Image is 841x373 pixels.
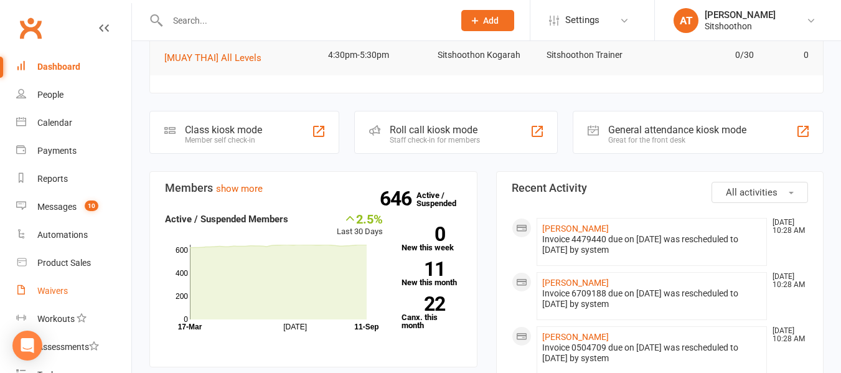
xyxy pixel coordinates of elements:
div: Reports [37,174,68,184]
button: All activities [712,182,808,203]
button: [MUAY THAI] All Levels [164,50,270,65]
td: 0 [759,40,814,70]
a: Product Sales [16,249,131,277]
a: Waivers [16,277,131,305]
span: 10 [85,201,98,211]
div: Roll call kiosk mode [390,124,480,136]
div: Open Intercom Messenger [12,331,42,361]
td: 4:30pm-5:30pm [322,40,432,70]
strong: Active / Suspended Members [165,214,288,225]
strong: 11 [402,260,445,278]
div: Invoice 0504709 due on [DATE] was rescheduled to [DATE] by system [542,342,762,364]
a: [PERSON_NAME] [542,224,609,234]
input: Search... [164,12,445,29]
div: Invoice 4479440 due on [DATE] was rescheduled to [DATE] by system [542,234,762,255]
a: Messages 10 [16,193,131,221]
div: Workouts [37,314,75,324]
span: [MUAY THAI] All Levels [164,52,261,64]
div: Last 30 Days [337,212,383,238]
a: Clubworx [15,12,46,44]
div: Great for the front desk [608,136,746,144]
div: Calendar [37,118,72,128]
a: Calendar [16,109,131,137]
a: 0New this week [402,227,462,252]
div: 2.5% [337,212,383,225]
a: Dashboard [16,53,131,81]
div: Sitshoothon [705,21,776,32]
a: 646Active / Suspended [416,182,471,217]
a: show more [216,183,263,194]
div: Assessments [37,342,99,352]
a: Assessments [16,333,131,361]
a: [PERSON_NAME] [542,278,609,288]
button: Add [461,10,514,31]
a: Payments [16,137,131,165]
div: Staff check-in for members [390,136,480,144]
td: Sitshoothon Kogarah [432,40,542,70]
a: Reports [16,165,131,193]
a: Automations [16,221,131,249]
td: Sitshoothon Trainer [541,40,651,70]
div: General attendance kiosk mode [608,124,746,136]
div: Waivers [37,286,68,296]
a: [PERSON_NAME] [542,332,609,342]
div: [PERSON_NAME] [705,9,776,21]
td: 0/30 [651,40,760,70]
strong: 0 [402,225,445,243]
div: Automations [37,230,88,240]
span: All activities [726,187,778,198]
div: Dashboard [37,62,80,72]
h3: Recent Activity [512,182,809,194]
a: 22Canx. this month [402,296,462,329]
div: Class kiosk mode [185,124,262,136]
time: [DATE] 10:28 AM [766,273,807,289]
h3: Members [165,182,462,194]
div: Messages [37,202,77,212]
a: Workouts [16,305,131,333]
strong: 22 [402,295,445,313]
div: Payments [37,146,77,156]
a: People [16,81,131,109]
div: AT [674,8,698,33]
span: Add [483,16,499,26]
div: People [37,90,63,100]
div: Invoice 6709188 due on [DATE] was rescheduled to [DATE] by system [542,288,762,309]
time: [DATE] 10:28 AM [766,327,807,343]
div: Product Sales [37,258,91,268]
a: 11New this month [402,262,462,286]
time: [DATE] 10:28 AM [766,219,807,235]
span: Settings [565,6,599,34]
div: Member self check-in [185,136,262,144]
strong: 646 [380,189,416,208]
